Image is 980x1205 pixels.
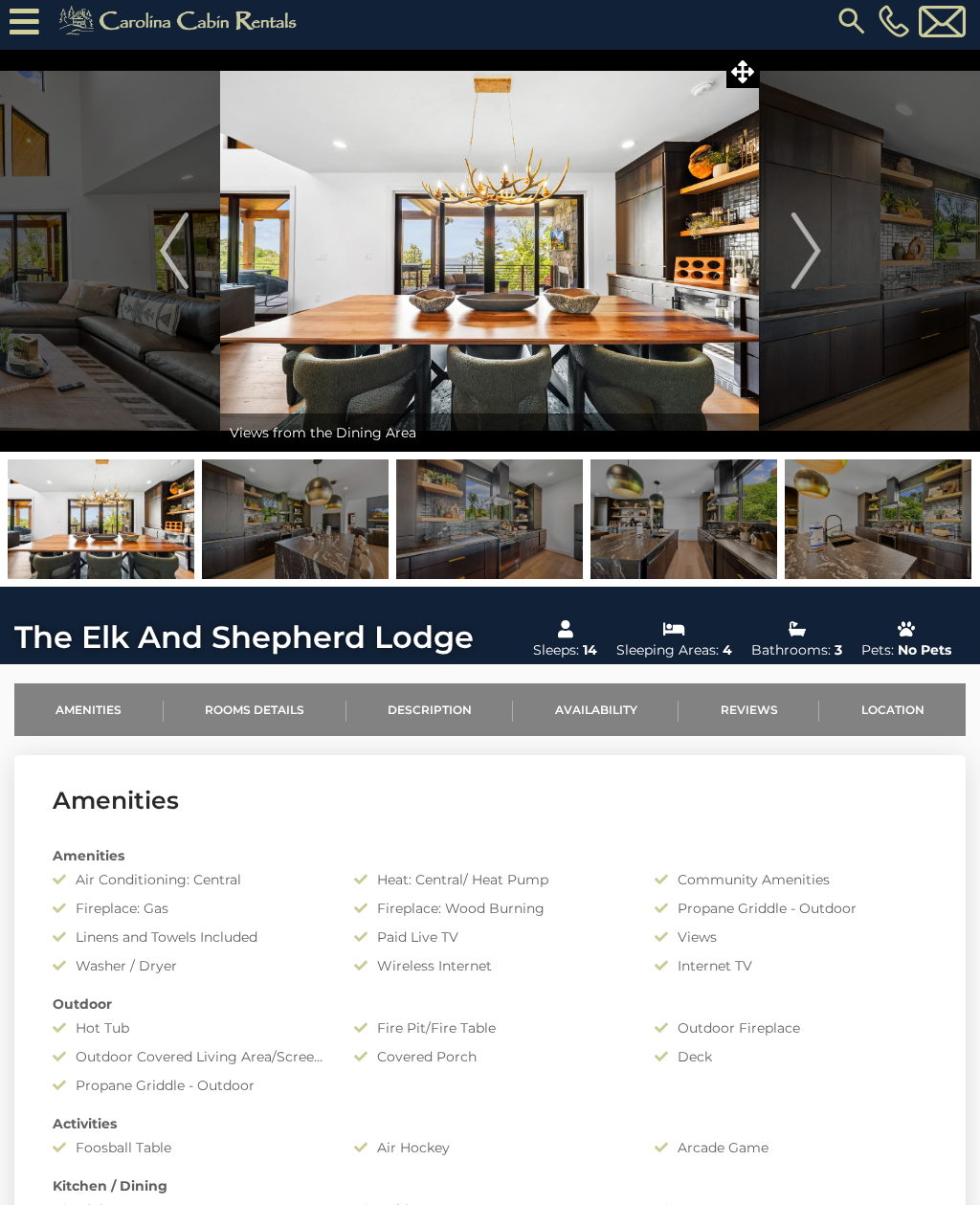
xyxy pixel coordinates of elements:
h3: Amenities [53,784,927,817]
img: 168730868 [590,459,777,579]
div: Amenities [38,846,942,865]
div: Deck [640,1047,942,1066]
button: Previous [128,50,221,452]
div: Outdoor Covered Living Area/Screened Porch [38,1047,340,1066]
div: Outdoor [38,994,942,1014]
div: Linens and Towels Included [38,927,340,947]
div: Community Amenities [640,870,942,889]
div: Wireless Internet [340,956,641,975]
div: Foosball Table [38,1138,340,1157]
a: Rooms Details [164,683,346,736]
div: Views from the Dining Area [220,413,759,452]
button: Next [760,50,853,452]
div: Hot Tub [38,1018,340,1038]
a: Availability [513,683,679,736]
div: Washer / Dryer [38,956,340,975]
div: Fireplace: Wood Burning [340,899,641,918]
img: 168730867 [396,459,583,579]
img: 168730869 [785,459,971,579]
img: arrow [160,212,189,289]
a: Description [346,683,514,736]
a: Location [819,683,966,736]
div: Air Hockey [340,1138,641,1157]
div: Fireplace: Gas [38,899,340,918]
img: Khaki-logo.png [49,2,313,40]
a: Reviews [679,683,819,736]
div: Propane Griddle - Outdoor [640,899,942,918]
img: arrow [791,212,820,289]
div: Kitchen / Dining [38,1176,942,1195]
img: 168730864 [8,459,194,579]
div: Propane Griddle - Outdoor [38,1076,340,1095]
div: Views [640,927,942,947]
div: Activities [38,1114,942,1133]
div: Air Conditioning: Central [38,870,340,889]
div: Internet TV [640,956,942,975]
div: Outdoor Fireplace [640,1018,942,1038]
div: Fire Pit/Fire Table [340,1018,641,1038]
img: 168730865 [202,459,389,579]
div: Paid Live TV [340,927,641,947]
img: search-regular.svg [835,4,869,38]
div: Covered Porch [340,1047,641,1066]
a: Amenities [14,683,164,736]
a: [PHONE_NUMBER] [874,5,914,37]
div: Heat: Central/ Heat Pump [340,870,641,889]
div: Arcade Game [640,1138,942,1157]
